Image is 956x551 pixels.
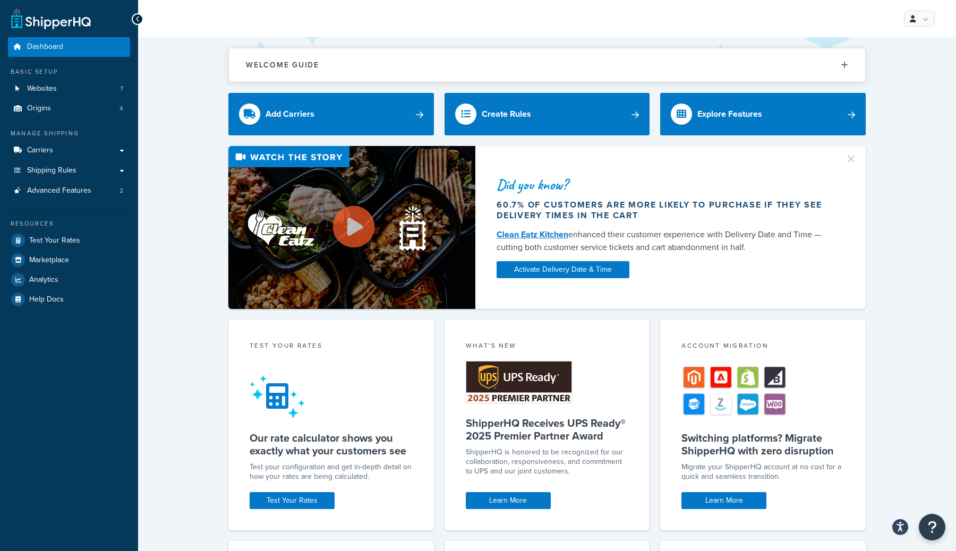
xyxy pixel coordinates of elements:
[8,99,130,118] li: Origins
[119,186,123,195] span: 2
[27,84,57,93] span: Websites
[8,251,130,270] a: Marketplace
[445,93,650,135] a: Create Rules
[29,256,69,265] span: Marketplace
[29,295,64,304] span: Help Docs
[919,514,945,540] button: Open Resource Center
[29,275,58,285] span: Analytics
[8,290,130,309] a: Help Docs
[8,231,130,250] a: Test Your Rates
[27,166,76,175] span: Shipping Rules
[228,93,434,135] a: Add Carriers
[229,48,865,82] button: Welcome Guide
[497,200,832,221] div: 60.7% of customers are more likely to purchase if they see delivery times in the cart
[8,181,130,201] li: Advanced Features
[681,492,766,509] a: Learn More
[8,219,130,228] div: Resources
[497,261,629,278] a: Activate Delivery Date & Time
[697,107,762,122] div: Explore Features
[250,462,413,481] div: Test your configuration and get in-depth detail on how your rates are being calculated.
[27,186,91,195] span: Advanced Features
[497,177,832,192] div: Did you know?
[8,79,130,99] a: Websites7
[250,341,413,353] div: Test your rates
[8,129,130,138] div: Manage Shipping
[466,341,629,353] div: What's New
[681,432,844,457] h5: Switching platforms? Migrate ShipperHQ with zero disruption
[8,37,130,57] a: Dashboard
[660,93,866,135] a: Explore Features
[8,161,130,180] a: Shipping Rules
[250,432,413,457] h5: Our rate calculator shows you exactly what your customers see
[681,341,844,353] div: Account Migration
[29,236,80,245] span: Test Your Rates
[681,462,844,481] div: Migrate your ShipperHQ account at no cost for a quick and seamless transition.
[266,107,314,122] div: Add Carriers
[8,67,130,76] div: Basic Setup
[246,61,319,69] h2: Welcome Guide
[27,104,51,113] span: Origins
[497,228,568,240] a: Clean Eatz Kitchen
[8,181,130,201] a: Advanced Features2
[497,228,832,254] div: enhanced their customer experience with Delivery Date and Time — cutting both customer service ti...
[27,146,53,155] span: Carriers
[466,417,629,442] h5: ShipperHQ Receives UPS Ready® 2025 Premier Partner Award
[466,492,551,509] a: Learn More
[228,146,475,309] img: Video thumbnail
[8,141,130,160] a: Carriers
[27,42,63,51] span: Dashboard
[466,447,629,476] p: ShipperHQ is honored to be recognized for our collaboration, responsiveness, and commitment to UP...
[119,104,123,113] span: 4
[8,99,130,118] a: Origins4
[120,84,123,93] span: 7
[250,492,335,509] a: Test Your Rates
[482,107,531,122] div: Create Rules
[8,270,130,289] a: Analytics
[8,79,130,99] li: Websites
